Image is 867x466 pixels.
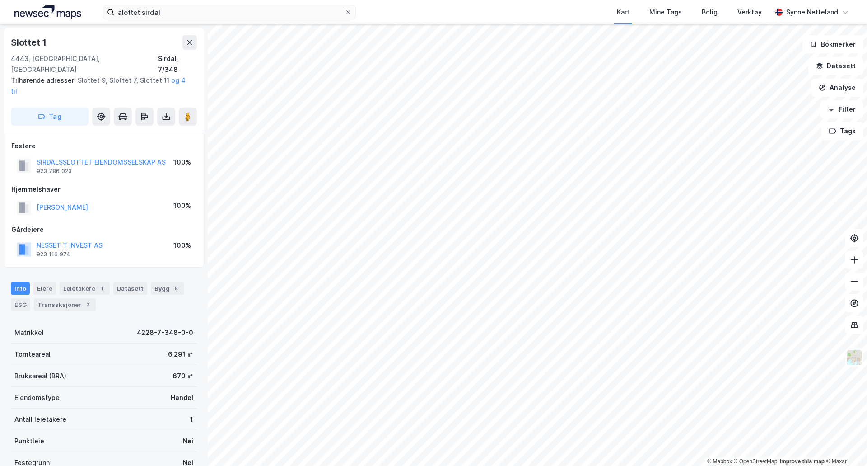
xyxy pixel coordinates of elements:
input: Søk på adresse, matrikkel, gårdeiere, leietakere eller personer [114,5,345,19]
button: Tag [11,108,89,126]
div: Festere [11,141,196,151]
button: Tags [821,122,863,140]
div: Eiendomstype [14,392,60,403]
div: 1 [190,414,193,425]
div: Slottet 1 [11,35,48,50]
div: Bruksareal (BRA) [14,371,66,381]
div: 100% [173,200,191,211]
button: Analyse [811,79,863,97]
button: Bokmerker [802,35,863,53]
div: 4228-7-348-0-0 [137,327,193,338]
a: Mapbox [707,458,732,465]
div: 100% [173,240,191,251]
div: Matrikkel [14,327,44,338]
div: Antall leietakere [14,414,66,425]
div: Sirdal, 7/348 [158,53,197,75]
a: Improve this map [780,458,825,465]
img: Z [846,349,863,366]
div: 670 ㎡ [172,371,193,381]
span: Tilhørende adresser: [11,76,78,84]
div: Tomteareal [14,349,51,360]
iframe: Chat Widget [822,423,867,466]
div: 4443, [GEOGRAPHIC_DATA], [GEOGRAPHIC_DATA] [11,53,158,75]
div: 100% [173,157,191,168]
div: Synne Netteland [786,7,838,18]
div: Mine Tags [649,7,682,18]
div: 6 291 ㎡ [168,349,193,360]
div: 1 [97,284,106,293]
div: Verktøy [737,7,762,18]
div: Transaksjoner [34,298,96,311]
div: Hjemmelshaver [11,184,196,195]
a: OpenStreetMap [734,458,778,465]
div: Eiere [33,282,56,295]
img: logo.a4113a55bc3d86da70a041830d287a7e.svg [14,5,81,19]
div: Slottet 9, Slottet 7, Slottet 11 [11,75,190,97]
div: 2 [83,300,92,309]
div: Bygg [151,282,184,295]
div: ESG [11,298,30,311]
div: 8 [172,284,181,293]
div: Leietakere [60,282,110,295]
div: Handel [171,392,193,403]
button: Datasett [808,57,863,75]
div: Kart [617,7,629,18]
button: Filter [820,100,863,118]
div: Nei [183,436,193,447]
div: Info [11,282,30,295]
div: Punktleie [14,436,44,447]
div: Kontrollprogram for chat [822,423,867,466]
div: Datasett [113,282,147,295]
div: 923 116 974 [37,251,70,258]
div: Gårdeiere [11,224,196,235]
div: Bolig [702,7,718,18]
div: 923 786 023 [37,168,72,175]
